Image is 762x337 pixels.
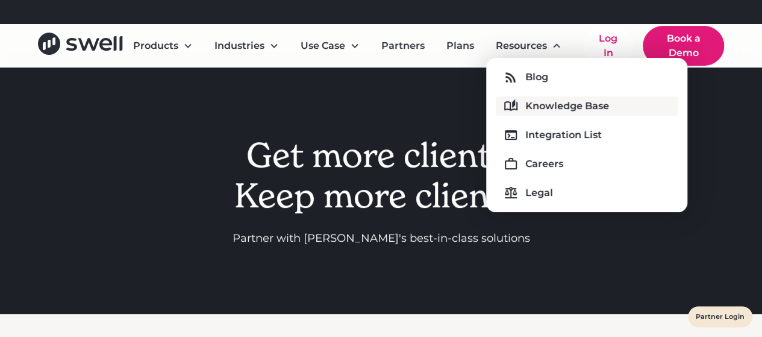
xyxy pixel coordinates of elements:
[38,33,123,59] a: home
[496,154,678,174] a: Careers
[525,157,563,171] div: Careers
[372,34,434,58] a: Partners
[496,68,678,87] a: Blog
[525,128,602,142] div: Integration List
[496,96,678,116] a: Knowledge Base
[486,58,687,212] nav: Resources
[486,34,571,58] div: Resources
[133,39,178,53] div: Products
[233,230,530,247] p: Partner with [PERSON_NAME]'s best-in-class solutions
[583,27,633,65] a: Log In
[496,183,678,203] a: Legal
[525,99,609,113] div: Knowledge Base
[525,186,553,200] div: Legal
[525,70,548,84] div: Blog
[233,135,530,216] h1: Get more clients. Keep more clients.
[496,125,678,145] a: Integration List
[291,34,369,58] div: Use Case
[205,34,289,58] div: Industries
[301,39,345,53] div: Use Case
[437,34,484,58] a: Plans
[643,26,724,66] a: Book a Demo
[696,309,745,324] a: Partner Login
[214,39,264,53] div: Industries
[496,39,547,53] div: Resources
[123,34,202,58] div: Products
